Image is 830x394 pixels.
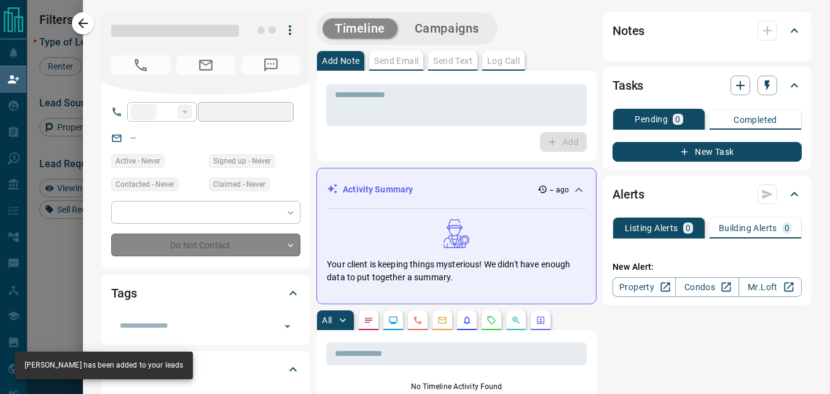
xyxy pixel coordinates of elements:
[115,155,160,167] span: Active - Never
[343,183,413,196] p: Activity Summary
[437,315,447,325] svg: Emails
[785,224,789,232] p: 0
[719,224,777,232] p: Building Alerts
[613,21,644,41] h2: Notes
[675,115,680,124] p: 0
[322,316,332,325] p: All
[613,261,802,274] p: New Alert:
[675,277,738,297] a: Condos
[734,116,777,124] p: Completed
[738,277,802,297] a: Mr.Loft
[326,381,587,392] p: No Timeline Activity Found
[131,133,136,143] a: --
[635,115,668,124] p: Pending
[322,57,359,65] p: Add Note
[241,55,300,75] span: No Number
[402,18,491,39] button: Campaigns
[613,179,802,209] div: Alerts
[625,224,678,232] p: Listing Alerts
[613,277,676,297] a: Property
[213,178,265,191] span: Claimed - Never
[613,184,644,204] h2: Alerts
[613,142,802,162] button: New Task
[364,315,374,325] svg: Notes
[115,178,174,191] span: Contacted - Never
[613,71,802,100] div: Tasks
[327,258,586,284] p: Your client is keeping things mysterious! We didn't have enough data to put together a summary.
[388,315,398,325] svg: Lead Browsing Activity
[462,315,472,325] svg: Listing Alerts
[279,318,296,335] button: Open
[111,355,300,384] div: Criteria
[323,18,397,39] button: Timeline
[327,178,586,201] div: Activity Summary-- ago
[511,315,521,325] svg: Opportunities
[613,76,643,95] h2: Tasks
[613,16,802,45] div: Notes
[536,315,546,325] svg: Agent Actions
[550,184,569,195] p: -- ago
[111,278,300,308] div: Tags
[413,315,423,325] svg: Calls
[111,234,300,256] div: Do Not Contact
[487,315,496,325] svg: Requests
[213,155,271,167] span: Signed up - Never
[111,283,136,303] h2: Tags
[176,55,235,75] span: No Email
[111,55,170,75] span: No Number
[25,355,183,376] div: [PERSON_NAME] has been added to your leads
[686,224,691,232] p: 0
